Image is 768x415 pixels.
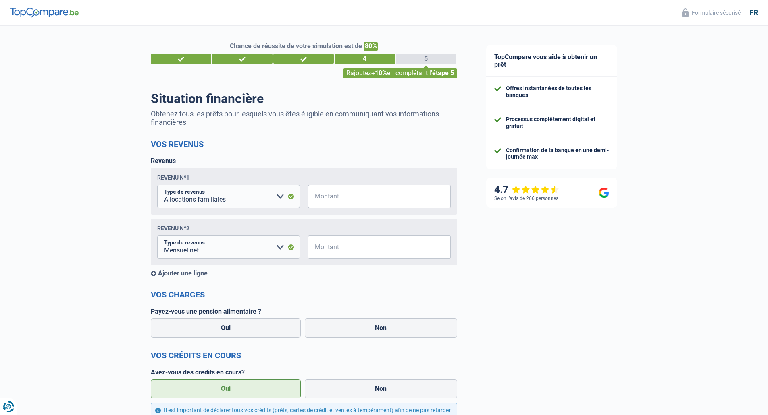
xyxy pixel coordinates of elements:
[432,69,454,77] span: étape 5
[157,225,189,231] div: Revenu nº2
[494,184,559,196] div: 4.7
[396,54,456,64] div: 5
[308,185,318,208] span: €
[151,139,457,149] h2: Vos revenus
[749,8,758,17] div: fr
[151,157,176,165] label: Revenus
[212,54,273,64] div: 2
[230,42,362,50] span: Chance de réussite de votre simulation est de
[151,290,457,299] h2: Vos charges
[151,269,457,277] div: Ajouter une ligne
[157,174,189,181] div: Revenu nº1
[273,54,334,64] div: 3
[305,318,457,338] label: Non
[364,42,378,51] span: 80%
[151,379,301,398] label: Oui
[677,6,745,19] button: Formulaire sécurisé
[494,196,558,201] div: Selon l’avis de 266 personnes
[371,69,387,77] span: +10%
[10,8,79,17] img: TopCompare Logo
[151,54,211,64] div: 1
[151,351,457,360] h2: Vos crédits en cours
[486,45,617,77] div: TopCompare vous aide à obtenir un prêt
[151,318,301,338] label: Oui
[335,54,395,64] div: 4
[151,91,457,106] h1: Situation financière
[308,235,318,259] span: €
[151,368,457,376] label: Avez-vous des crédits en cours?
[506,147,609,161] div: Confirmation de la banque en une demi-journée max
[506,85,609,99] div: Offres instantanées de toutes les banques
[151,109,457,126] p: Obtenez tous les prêts pour lesquels vous êtes éligible en communiquant vos informations financières
[343,68,457,78] div: Rajoutez en complétant l'
[506,116,609,130] div: Processus complètement digital et gratuit
[305,379,457,398] label: Non
[151,308,457,315] label: Payez-vous une pension alimentaire ?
